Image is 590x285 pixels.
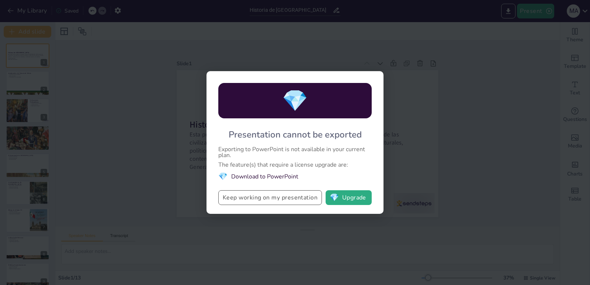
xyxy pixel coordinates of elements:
[282,87,308,115] span: diamond
[218,171,228,181] span: diamond
[218,190,322,205] button: Keep working on my presentation
[330,194,339,201] span: diamond
[218,162,372,168] div: The feature(s) that require a license upgrade are:
[326,190,372,205] button: diamondUpgrade
[218,146,372,158] div: Exporting to PowerPoint is not available in your current plan.
[229,129,362,140] div: Presentation cannot be exported
[218,171,372,181] li: Download to PowerPoint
